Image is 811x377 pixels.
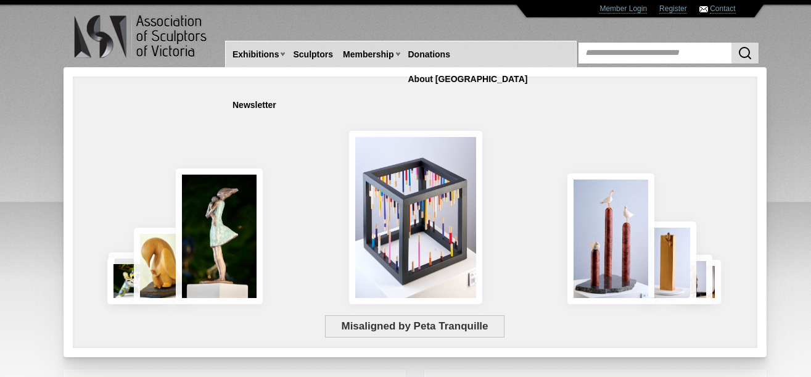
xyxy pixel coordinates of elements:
[73,12,209,61] img: logo.png
[228,43,284,66] a: Exhibitions
[567,173,654,304] img: Rising Tides
[599,4,647,14] a: Member Login
[738,46,752,60] img: Search
[228,94,281,117] a: Newsletter
[699,6,708,12] img: Contact ASV
[640,222,696,304] img: Little Frog. Big Climb
[288,43,338,66] a: Sculptors
[176,168,263,304] img: Connection
[325,315,504,338] span: Misaligned by Peta Tranquille
[659,4,687,14] a: Register
[338,43,398,66] a: Membership
[349,131,482,304] img: Misaligned
[403,68,533,91] a: About [GEOGRAPHIC_DATA]
[403,43,455,66] a: Donations
[710,4,735,14] a: Contact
